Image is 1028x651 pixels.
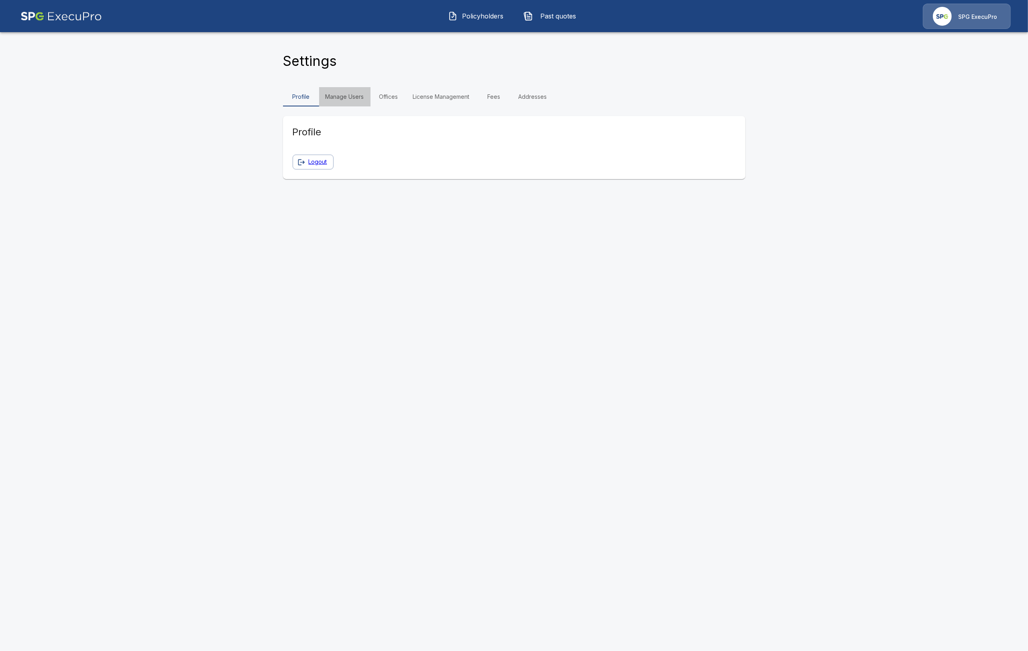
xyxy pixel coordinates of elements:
[293,155,334,169] button: Logout
[958,13,997,21] p: SPG ExecuPro
[319,87,370,106] a: Manage Users
[370,87,407,106] a: Offices
[283,87,745,106] div: Settings Tabs
[407,87,476,106] a: License Management
[293,126,474,139] h5: Profile
[517,6,586,27] button: Past quotes IconPast quotes
[283,53,337,69] h4: Settings
[476,87,512,106] a: Fees
[512,87,554,106] a: Addresses
[461,11,505,21] span: Policyholders
[448,11,458,21] img: Policyholders Icon
[933,7,952,26] img: Agency Icon
[442,6,511,27] button: Policyholders IconPolicyholders
[923,4,1011,29] a: Agency IconSPG ExecuPro
[283,87,319,106] a: Profile
[309,157,327,167] a: Logout
[20,4,102,29] img: AA Logo
[536,11,580,21] span: Past quotes
[523,11,533,21] img: Past quotes Icon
